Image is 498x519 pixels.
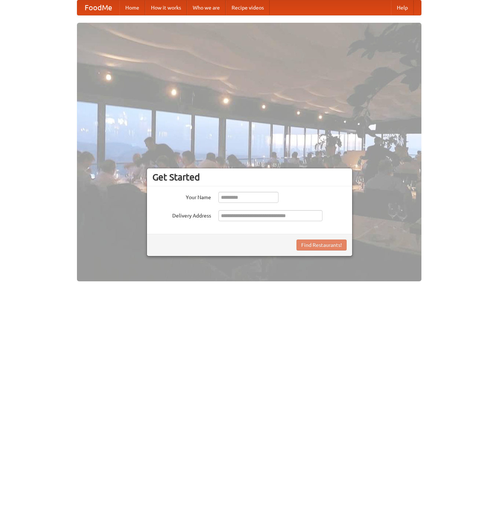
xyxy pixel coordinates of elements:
[152,172,347,183] h3: Get Started
[187,0,226,15] a: Who we are
[77,0,119,15] a: FoodMe
[152,192,211,201] label: Your Name
[296,240,347,251] button: Find Restaurants!
[145,0,187,15] a: How it works
[226,0,270,15] a: Recipe videos
[391,0,414,15] a: Help
[119,0,145,15] a: Home
[152,210,211,219] label: Delivery Address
